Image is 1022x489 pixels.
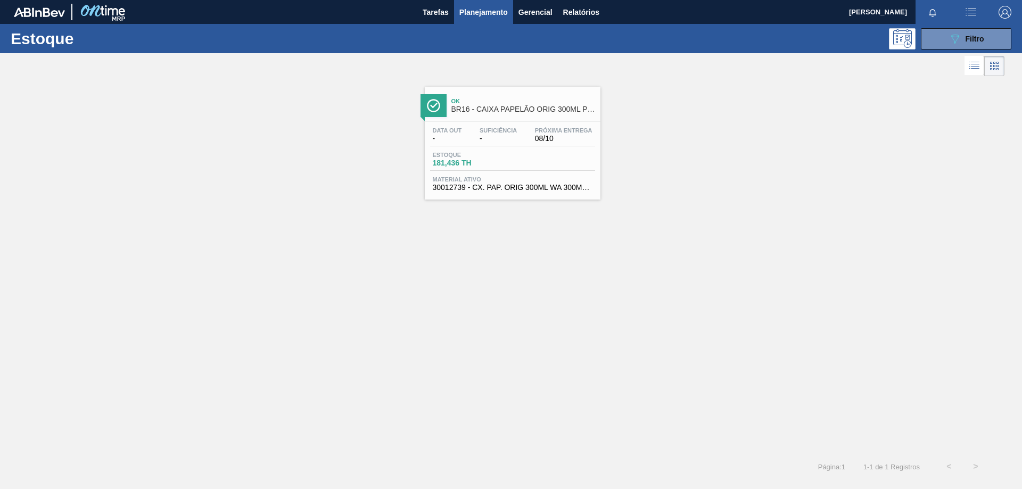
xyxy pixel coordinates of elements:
[433,135,462,143] span: -
[936,453,962,480] button: <
[433,176,592,183] span: Material ativo
[11,32,170,45] h1: Estoque
[889,28,916,49] div: Pogramando: nenhum usuário selecionado
[423,6,449,19] span: Tarefas
[965,56,984,76] div: Visão em Lista
[999,6,1011,19] img: Logout
[417,79,606,200] a: ÍconeOkBR16 - CAIXA PAPELÃO ORIG 300ML PROPRIETÁRIAData out-Suficiência-Próxima Entrega08/10Estoq...
[916,5,950,20] button: Notificações
[480,135,517,143] span: -
[984,56,1004,76] div: Visão em Cards
[921,28,1011,49] button: Filtro
[433,127,462,134] span: Data out
[451,105,595,113] span: BR16 - CAIXA PAPELÃO ORIG 300ML PROPRIETÁRIA
[433,152,507,158] span: Estoque
[965,6,977,19] img: userActions
[480,127,517,134] span: Suficiência
[535,135,592,143] span: 08/10
[459,6,508,19] span: Planejamento
[518,6,553,19] span: Gerencial
[962,453,989,480] button: >
[818,463,845,471] span: Página : 1
[535,127,592,134] span: Próxima Entrega
[563,6,599,19] span: Relatórios
[433,159,507,167] span: 181,436 TH
[451,98,595,104] span: Ok
[966,35,984,43] span: Filtro
[427,99,440,112] img: Ícone
[433,184,592,192] span: 30012739 - CX. PAP. ORIG 300ML WA 300ML PROP 429
[861,463,920,471] span: 1 - 1 de 1 Registros
[14,7,65,17] img: TNhmsLtSVTkK8tSr43FrP2fwEKptu5GPRR3wAAAABJRU5ErkJggg==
